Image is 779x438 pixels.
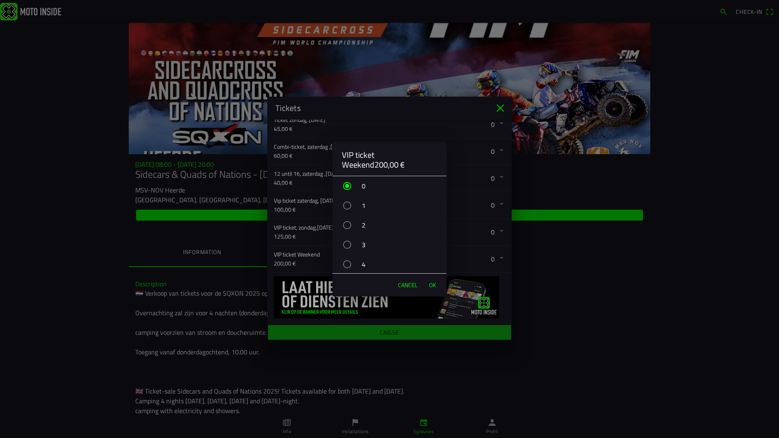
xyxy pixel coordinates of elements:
[398,281,418,289] span: Cancel
[394,277,422,293] button: Cancel
[342,150,437,170] h2: VIP ticket Weekend200,00 €
[429,281,436,289] span: OK
[341,234,447,255] div: 3
[341,254,447,274] div: 4
[341,195,447,216] div: 1
[341,176,447,196] div: 0
[425,277,440,293] button: OK
[341,215,447,235] div: 2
